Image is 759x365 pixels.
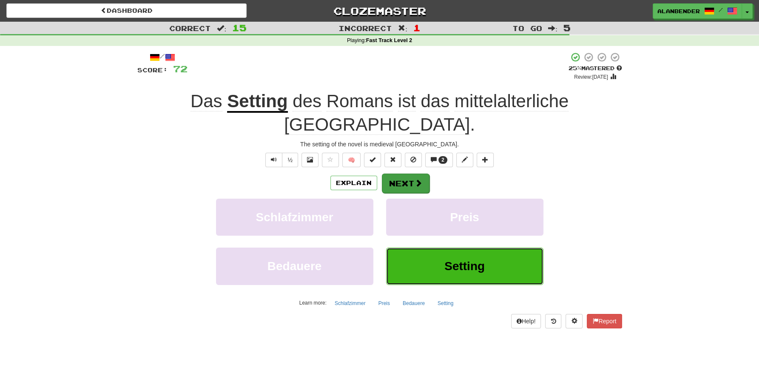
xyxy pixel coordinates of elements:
[386,199,543,236] button: Preis
[545,314,561,328] button: Round history (alt+y)
[653,3,742,19] a: AlanBender /
[441,157,444,163] span: 2
[382,174,429,193] button: Next
[282,153,298,167] button: ½
[456,153,473,167] button: Edit sentence (alt+d)
[216,248,373,285] button: Bedauere
[425,153,453,167] button: 2
[384,153,401,167] button: Reset to 0% Mastered (alt+r)
[450,211,479,224] span: Preis
[563,23,571,33] span: 5
[587,314,622,328] button: Report
[137,140,622,148] div: The setting of the novel is medieval [GEOGRAPHIC_DATA].
[217,25,226,32] span: :
[284,91,569,135] span: .
[574,74,608,80] small: Review: [DATE]
[433,297,458,310] button: Setting
[265,153,282,167] button: Play sentence audio (ctl+space)
[330,297,370,310] button: Schlafzimmer
[227,91,287,113] u: Setting
[137,66,168,74] span: Score:
[322,153,339,167] button: Favorite sentence (alt+f)
[190,91,222,111] span: Das
[421,91,449,111] span: das
[137,52,188,63] div: /
[338,24,392,32] span: Incorrect
[455,91,569,111] span: mittelalterliche
[569,65,622,72] div: Mastered
[6,3,247,18] a: Dashboard
[657,7,700,15] span: AlanBender
[330,176,377,190] button: Explain
[342,153,361,167] button: 🧠
[366,37,412,43] strong: Fast Track Level 2
[512,24,542,32] span: To go
[444,259,485,273] span: Setting
[259,3,500,18] a: Clozemaster
[405,153,422,167] button: Ignore sentence (alt+i)
[173,63,188,74] span: 72
[398,91,416,111] span: ist
[477,153,494,167] button: Add to collection (alt+a)
[398,25,407,32] span: :
[398,297,429,310] button: Bedauere
[267,259,322,273] span: Bedauere
[413,23,421,33] span: 1
[569,65,581,71] span: 25 %
[364,153,381,167] button: Set this sentence to 100% Mastered (alt+m)
[511,314,541,328] button: Help!
[301,153,318,167] button: Show image (alt+x)
[374,297,395,310] button: Preis
[548,25,557,32] span: :
[256,211,333,224] span: Schlafzimmer
[284,114,470,135] span: [GEOGRAPHIC_DATA]
[293,91,321,111] span: des
[169,24,211,32] span: Correct
[386,248,543,285] button: Setting
[232,23,247,33] span: 15
[719,7,723,13] span: /
[327,91,393,111] span: Romans
[264,153,298,167] div: Text-to-speech controls
[216,199,373,236] button: Schlafzimmer
[299,300,327,306] small: Learn more:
